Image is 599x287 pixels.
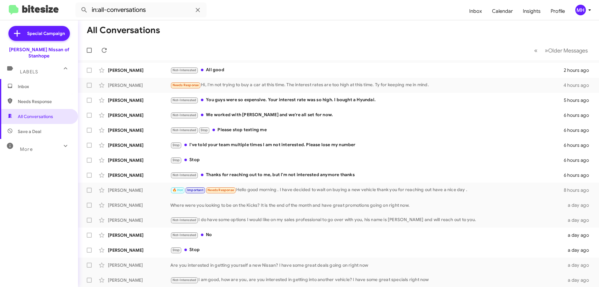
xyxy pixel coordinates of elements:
h1: All Conversations [87,25,160,35]
span: Older Messages [548,47,588,54]
div: 6 hours ago [564,127,594,133]
span: Stop [173,248,180,252]
span: Needs Response [18,98,71,105]
div: 2 hours ago [564,67,594,73]
span: Not-Interested [173,68,197,72]
div: All good [170,67,564,74]
div: Where were you looking to be on the Kicks? It is the end of the month and have great promotions g... [170,202,564,208]
div: [PERSON_NAME] [108,277,170,283]
input: Search [75,2,207,17]
div: You guys were so expensive. Your interest rate was so high. I bought a Hyundai. [170,96,564,104]
span: Stop [201,128,208,132]
span: 🔥 Hot [173,188,183,192]
div: [PERSON_NAME] [108,262,170,268]
div: [PERSON_NAME] [108,232,170,238]
span: Not-Interested [173,278,197,282]
div: a day ago [564,247,594,253]
span: Stop [173,158,180,162]
span: Labels [20,69,38,75]
div: 6 hours ago [564,112,594,118]
div: [PERSON_NAME] [108,67,170,73]
div: I've told your team multiple times I am not interested. Please lose my number [170,141,564,149]
a: Inbox [464,2,487,20]
span: Needs Response [173,83,199,87]
div: Thanks for reaching out to me, but I'm not interested anymore thanks [170,171,564,179]
button: Previous [530,44,541,57]
span: Save a Deal [18,128,41,135]
div: Hello good morning . I have decided to wait on buying a new vehicle thank you for reaching out ha... [170,186,564,194]
div: [PERSON_NAME] [108,202,170,208]
button: MH [570,5,592,15]
a: Special Campaign [8,26,70,41]
div: We worked with [PERSON_NAME] and we're all set for now. [170,111,564,119]
div: 6 hours ago [564,172,594,178]
span: More [20,146,33,152]
span: Stop [173,143,180,147]
span: Not-Interested [173,128,197,132]
div: [PERSON_NAME] [108,217,170,223]
span: Inbox [18,83,71,90]
span: Special Campaign [27,30,65,37]
div: Hi, I'm not trying to buy a car at this time. The interest rates are too high at this time. Ty fo... [170,82,563,89]
div: [PERSON_NAME] [108,187,170,193]
div: Stop [170,156,564,164]
div: 4 hours ago [563,82,594,88]
nav: Page navigation example [531,44,592,57]
span: « [534,47,538,54]
div: [PERSON_NAME] [108,157,170,163]
div: a day ago [564,277,594,283]
div: 6 hours ago [564,157,594,163]
div: a day ago [564,262,594,268]
span: All Conversations [18,113,53,120]
div: I am good, how are you, are you interested in getting into another vehicle? I have some great spe... [170,276,564,284]
div: 8 hours ago [564,187,594,193]
div: Stop [170,246,564,254]
div: I do have some options I would like on my sales professional to go over with you, his name is [PE... [170,216,564,224]
div: a day ago [564,202,594,208]
span: Important [187,188,203,192]
a: Profile [546,2,570,20]
div: [PERSON_NAME] [108,247,170,253]
span: » [545,47,548,54]
div: MH [575,5,586,15]
div: [PERSON_NAME] [108,127,170,133]
div: 6 hours ago [564,142,594,148]
div: [PERSON_NAME] [108,142,170,148]
button: Next [541,44,592,57]
div: [PERSON_NAME] [108,112,170,118]
div: [PERSON_NAME] [108,172,170,178]
span: Not-Interested [173,173,197,177]
span: Not-Interested [173,113,197,117]
span: Not-Interested [173,218,197,222]
div: [PERSON_NAME] [108,97,170,103]
div: Are you interested in getting yourself a new Nissan? I have some great deals going on right now [170,262,564,268]
span: Needs Response [207,188,234,192]
a: Calendar [487,2,518,20]
div: 5 hours ago [564,97,594,103]
div: No [170,231,564,239]
span: Not-Interested [173,233,197,237]
div: a day ago [564,217,594,223]
div: [PERSON_NAME] [108,82,170,88]
div: Please stop texting me [170,126,564,134]
span: Not-Interested [173,98,197,102]
div: a day ago [564,232,594,238]
a: Insights [518,2,546,20]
